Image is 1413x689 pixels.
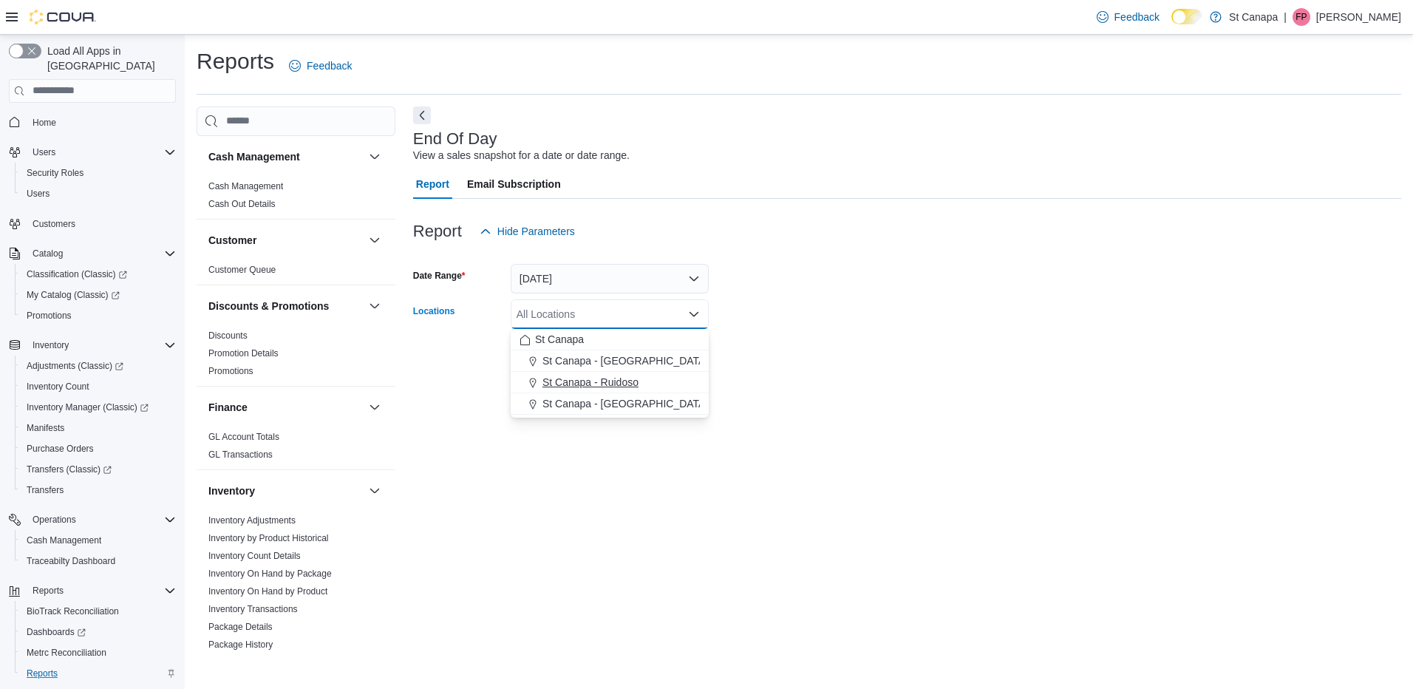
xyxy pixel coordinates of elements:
span: Customer Queue [208,264,276,276]
button: Purchase Orders [15,438,182,459]
a: Inventory Count [21,378,95,396]
a: Cash Management [21,532,107,549]
a: Inventory Transactions [208,604,298,614]
button: Operations [3,509,182,530]
a: Dashboards [21,623,92,641]
h3: Report [413,223,462,240]
span: Cash Management [21,532,176,549]
label: Locations [413,305,455,317]
button: Next [413,106,431,124]
button: Operations [27,511,82,529]
span: St Canapa [535,332,584,347]
div: Felix Palmer [1293,8,1310,26]
span: Customers [33,218,75,230]
button: Inventory Count [15,376,182,397]
a: Inventory On Hand by Package [208,568,332,579]
div: Cash Management [197,177,395,219]
span: Reports [21,665,176,682]
a: Users [21,185,55,203]
span: Email Subscription [467,169,561,199]
span: Traceabilty Dashboard [27,555,115,567]
button: Reports [27,582,69,600]
button: BioTrack Reconciliation [15,601,182,622]
button: Reports [3,580,182,601]
button: [DATE] [511,264,709,293]
span: Report [416,169,449,199]
a: BioTrack Reconciliation [21,603,125,620]
span: Adjustments (Classic) [21,357,176,375]
a: Promotions [208,366,253,376]
span: Adjustments (Classic) [27,360,123,372]
a: Discounts [208,330,248,341]
span: St Canapa - [GEOGRAPHIC_DATA] [542,353,708,368]
a: GL Account Totals [208,432,279,442]
a: Feedback [1091,2,1165,32]
p: St Canapa [1229,8,1278,26]
span: Users [21,185,176,203]
h3: Inventory [208,483,255,498]
a: Inventory Manager (Classic) [15,397,182,418]
a: Classification (Classic) [21,265,133,283]
button: Catalog [27,245,69,262]
button: Cash Management [366,148,384,166]
button: Inventory [208,483,363,498]
a: Transfers (Classic) [15,459,182,480]
span: Load All Apps in [GEOGRAPHIC_DATA] [41,44,176,73]
span: Dashboards [27,626,86,638]
a: Inventory Adjustments [208,515,296,526]
a: Inventory Count Details [208,551,301,561]
a: Reports [21,665,64,682]
a: Adjustments (Classic) [21,357,129,375]
button: St Canapa - Ruidoso [511,372,709,393]
a: My Catalog (Classic) [15,285,182,305]
a: Customers [27,215,81,233]
a: Promotion Details [208,348,279,359]
span: Manifests [21,419,176,437]
a: Customer Queue [208,265,276,275]
h3: Cash Management [208,149,300,164]
a: Transfers (Classic) [21,461,118,478]
a: Dashboards [15,622,182,642]
a: Purchase Orders [21,440,100,458]
span: Promotions [208,365,253,377]
button: Users [27,143,61,161]
button: Customer [366,231,384,249]
span: Inventory [33,339,69,351]
span: Catalog [27,245,176,262]
span: Inventory Count Details [208,550,301,562]
span: BioTrack Reconciliation [21,603,176,620]
a: Home [27,114,62,132]
h3: End Of Day [413,130,497,148]
span: Metrc Reconciliation [27,647,106,659]
span: Reports [27,582,176,600]
span: Operations [33,514,76,526]
button: Reports [15,663,182,684]
a: Adjustments (Classic) [15,356,182,376]
span: Users [33,146,55,158]
span: Dashboards [21,623,176,641]
a: GL Transactions [208,449,273,460]
span: Feedback [1114,10,1160,24]
a: Feedback [283,51,358,81]
div: Discounts & Promotions [197,327,395,386]
a: Promotions [21,307,78,325]
a: Traceabilty Dashboard [21,552,121,570]
span: Purchase Orders [27,443,94,455]
a: My Catalog (Classic) [21,286,126,304]
span: Transfers (Classic) [27,464,112,475]
button: St Canapa [511,329,709,350]
div: Finance [197,428,395,469]
span: Cash Management [27,534,101,546]
a: Security Roles [21,164,89,182]
span: Customers [27,214,176,233]
span: Promotion Details [208,347,279,359]
button: Transfers [15,480,182,500]
span: Inventory Adjustments [208,515,296,526]
button: Inventory [3,335,182,356]
button: Hide Parameters [474,217,581,246]
button: Finance [208,400,363,415]
span: GL Account Totals [208,431,279,443]
span: Cash Out Details [208,198,276,210]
